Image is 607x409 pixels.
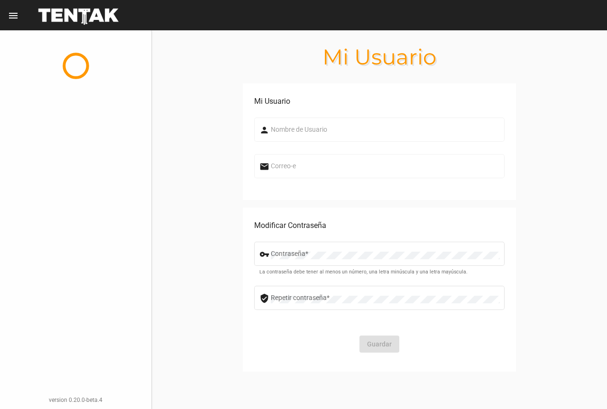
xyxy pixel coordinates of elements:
div: Modificar Contraseña [254,219,505,232]
mat-icon: verified_user [259,293,271,304]
mat-icon: email [259,161,271,173]
mat-hint: La contraseña debe tener al menos un número, una letra minúscula y una letra mayúscula. [259,269,468,275]
h1: Mi Usuario [152,49,607,64]
mat-icon: vpn_key [259,249,271,260]
button: Guardar [359,336,399,353]
div: version 0.20.0-beta.4 [8,395,144,405]
mat-icon: menu [8,10,19,21]
mat-icon: person [259,125,271,136]
div: Mi Usuario [254,95,505,108]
